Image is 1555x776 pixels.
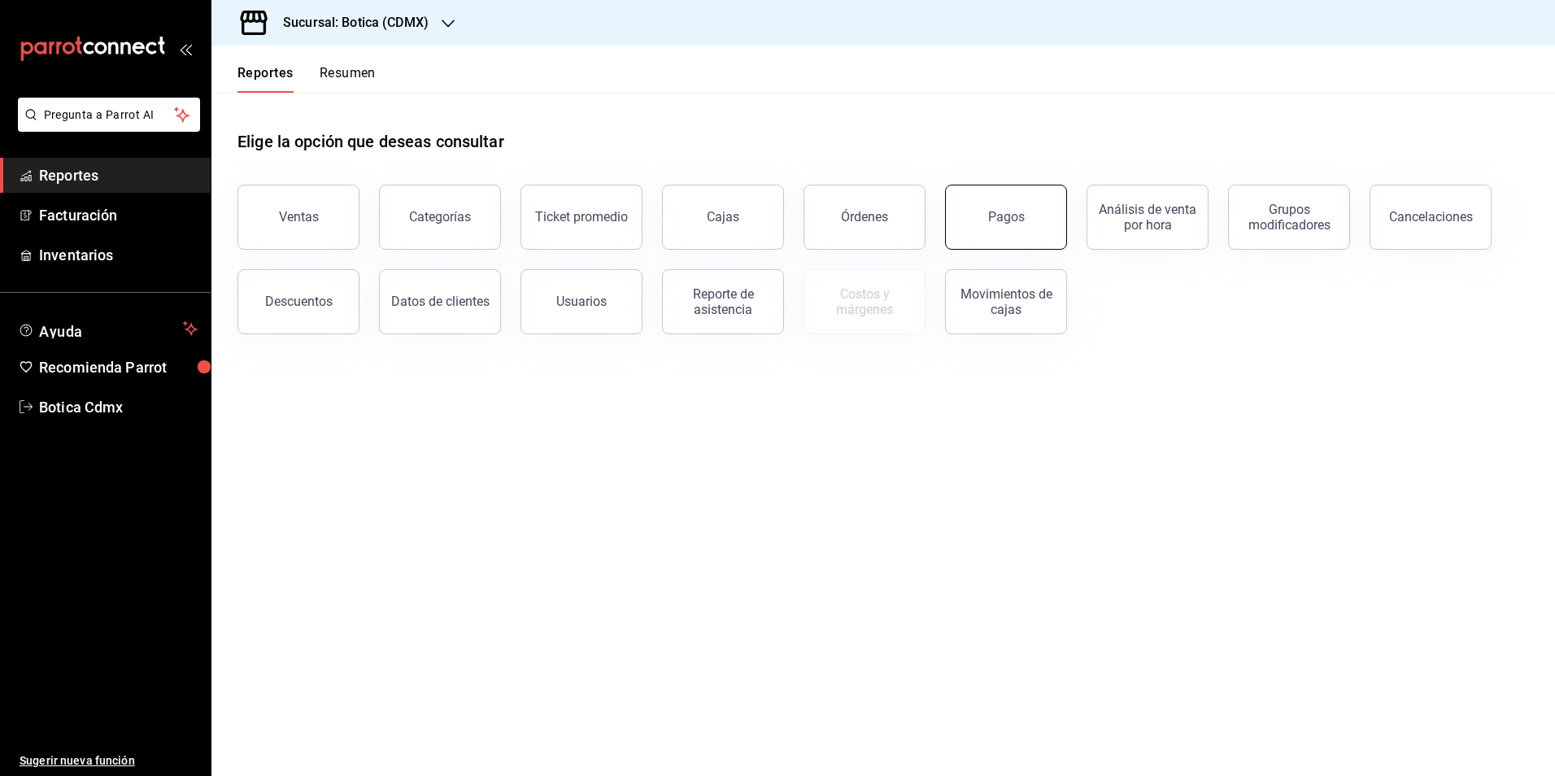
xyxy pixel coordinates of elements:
button: Análisis de venta por hora [1087,185,1209,250]
div: Grupos modificadores [1239,202,1339,233]
span: Facturación [39,204,198,226]
div: Análisis de venta por hora [1097,202,1198,233]
button: Pregunta a Parrot AI [18,98,200,132]
div: Ticket promedio [535,209,628,225]
button: Reporte de asistencia [662,269,784,334]
span: Ayuda [39,319,176,338]
a: Pregunta a Parrot AI [11,118,200,135]
button: Categorías [379,185,501,250]
h1: Elige la opción que deseas consultar [237,129,504,154]
span: Pregunta a Parrot AI [44,107,175,124]
div: Ventas [279,209,319,225]
button: Descuentos [237,269,359,334]
button: open_drawer_menu [179,42,192,55]
span: Recomienda Parrot [39,356,198,378]
div: navigation tabs [237,65,376,93]
span: Botica Cdmx [39,396,198,418]
div: Reporte de asistencia [673,286,773,317]
div: Categorías [409,209,471,225]
div: Pagos [988,209,1025,225]
a: Cajas [662,185,784,250]
button: Contrata inventarios para ver este reporte [804,269,926,334]
button: Grupos modificadores [1228,185,1350,250]
h3: Sucursal: Botica (CDMX) [270,13,429,33]
button: Movimientos de cajas [945,269,1067,334]
button: Datos de clientes [379,269,501,334]
span: Sugerir nueva función [20,752,198,769]
div: Órdenes [841,209,888,225]
div: Cajas [707,207,740,227]
button: Pagos [945,185,1067,250]
button: Resumen [320,65,376,93]
div: Usuarios [556,294,607,309]
div: Datos de clientes [391,294,490,309]
div: Cancelaciones [1389,209,1473,225]
button: Usuarios [521,269,642,334]
span: Inventarios [39,244,198,266]
div: Costos y márgenes [814,286,915,317]
div: Movimientos de cajas [956,286,1056,317]
button: Cancelaciones [1370,185,1492,250]
button: Ticket promedio [521,185,642,250]
button: Órdenes [804,185,926,250]
button: Reportes [237,65,294,93]
span: Reportes [39,164,198,186]
button: Ventas [237,185,359,250]
div: Descuentos [265,294,333,309]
